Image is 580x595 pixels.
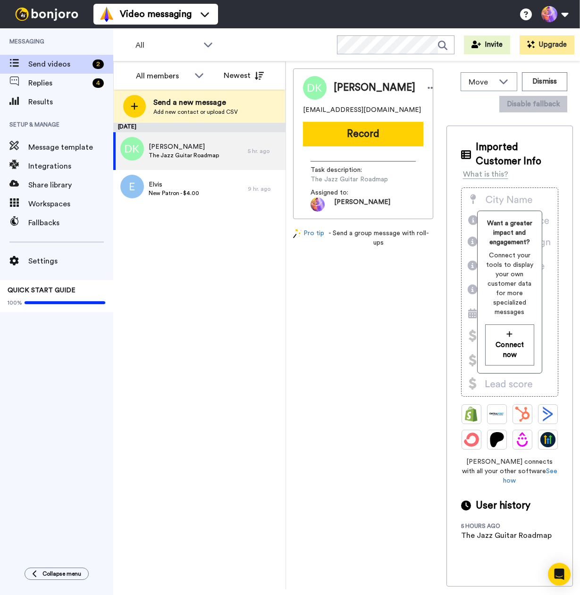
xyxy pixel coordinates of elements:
[120,8,192,21] span: Video messaging
[461,530,552,541] div: The Jazz Guitar Roadmap
[476,140,559,169] span: Imported Customer Info
[42,570,81,578] span: Collapse menu
[522,72,567,91] button: Dismiss
[8,287,76,294] span: QUICK START GUIDE
[515,432,530,447] img: Drip
[28,217,113,229] span: Fallbacks
[149,142,219,152] span: [PERSON_NAME]
[293,229,302,238] img: magic-wand.svg
[311,188,377,197] span: Assigned to:
[540,407,555,422] img: ActiveCampaign
[28,161,113,172] span: Integrations
[461,522,522,530] div: 5 hours ago
[25,568,89,580] button: Collapse menu
[28,77,89,89] span: Replies
[311,175,400,184] span: The Jazz Guitar Roadmap
[334,197,390,212] span: [PERSON_NAME]
[248,185,281,193] div: 9 hr. ago
[149,152,219,159] span: The Jazz Guitar Roadmap
[311,197,325,212] img: photo.jpg
[476,499,530,513] span: User history
[28,179,113,191] span: Share library
[28,198,113,210] span: Workspaces
[293,229,324,247] a: Pro tip
[153,97,238,108] span: Send a new message
[135,40,199,51] span: All
[248,147,281,155] div: 5 hr. ago
[120,175,144,198] img: e.png
[113,123,286,132] div: [DATE]
[92,59,104,69] div: 2
[28,96,113,108] span: Results
[153,108,238,116] span: Add new contact or upload CSV
[293,229,433,247] div: - Send a group message with roll-ups
[503,468,557,484] a: See how
[469,76,494,88] span: Move
[485,219,534,247] span: Want a greater impact and engagement?
[99,7,114,22] img: vm-color.svg
[515,407,530,422] img: Hubspot
[334,81,415,95] span: [PERSON_NAME]
[149,180,199,189] span: Elvis
[136,70,190,82] div: All members
[217,66,271,85] button: Newest
[303,122,423,146] button: Record
[489,407,504,422] img: Ontraport
[311,165,377,175] span: Task description :
[540,432,555,447] img: GoHighLevel
[463,169,508,180] div: What is this?
[464,35,510,54] button: Invite
[464,407,479,422] img: Shopify
[485,251,534,317] span: Connect your tools to display your own customer data for more specialized messages
[11,8,82,21] img: bj-logo-header-white.svg
[28,59,89,70] span: Send videos
[303,105,421,115] span: [EMAIL_ADDRESS][DOMAIN_NAME]
[149,189,199,197] span: New Patron - $4.00
[489,432,504,447] img: Patreon
[499,96,567,112] button: Disable fallback
[548,563,571,586] div: Open Intercom Messenger
[485,324,534,365] button: Connect now
[8,299,22,306] span: 100%
[92,78,104,88] div: 4
[464,432,479,447] img: ConvertKit
[461,457,559,485] span: [PERSON_NAME] connects with all your other software
[120,137,144,161] img: dk.png
[303,76,327,100] img: Image of Dor Koren
[28,142,113,153] span: Message template
[520,35,574,54] button: Upgrade
[28,255,113,267] span: Settings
